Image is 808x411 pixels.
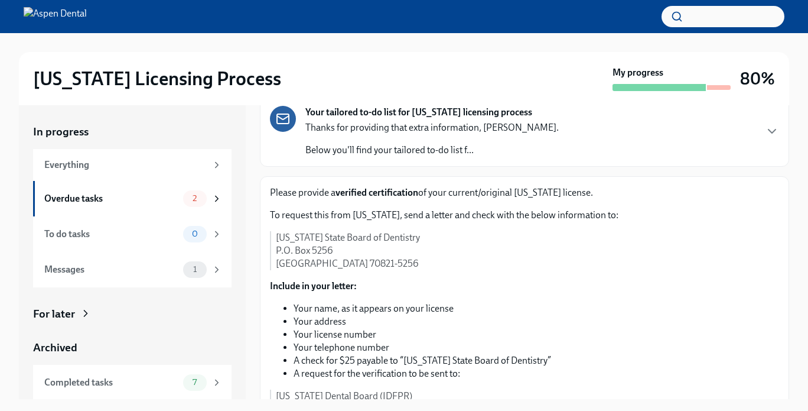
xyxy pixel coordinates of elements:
[305,121,559,134] p: Thanks for providing that extra information, [PERSON_NAME].
[740,68,775,89] h3: 80%
[33,306,75,322] div: For later
[44,376,178,389] div: Completed tasks
[33,124,232,140] a: In progress
[294,354,779,367] li: A check for $25 payable to “[US_STATE] State Board of Dentistry”
[185,229,205,238] span: 0
[33,306,232,322] a: For later
[44,263,178,276] div: Messages
[294,341,779,354] li: Your telephone number
[186,265,204,274] span: 1
[276,231,779,270] p: [US_STATE] State Board of Dentistry P.O. Box 5256 [GEOGRAPHIC_DATA] 70821-5256
[294,328,779,341] li: Your license number
[33,216,232,252] a: To do tasks0
[44,158,207,171] div: Everything
[270,280,357,292] strong: Include in your letter:
[270,209,779,222] p: To request this from [US_STATE], send a letter and check with the below information to:
[44,192,178,205] div: Overdue tasks
[270,186,779,199] p: Please provide a of your current/original [US_STATE] license.
[305,106,532,119] strong: Your tailored to-do list for [US_STATE] licensing process
[294,302,779,315] li: Your name, as it appears on your license
[33,67,281,90] h2: [US_STATE] Licensing Process
[33,252,232,287] a: Messages1
[33,340,232,355] a: Archived
[294,367,779,380] li: A request for the verification to be sent to:
[185,194,204,203] span: 2
[33,149,232,181] a: Everything
[305,144,559,157] p: Below you'll find your tailored to-do list f...
[44,228,178,241] div: To do tasks
[185,378,204,387] span: 7
[335,187,418,198] strong: verified certification
[24,7,87,26] img: Aspen Dental
[33,365,232,400] a: Completed tasks7
[294,315,779,328] li: Your address
[612,66,663,79] strong: My progress
[33,181,232,216] a: Overdue tasks2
